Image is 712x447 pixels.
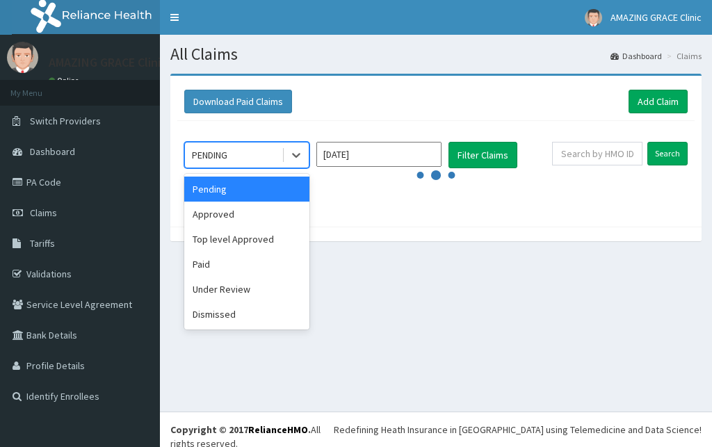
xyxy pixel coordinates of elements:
[552,142,642,165] input: Search by HMO ID
[610,11,702,24] span: AMAZING GRACE Clinic
[30,115,101,127] span: Switch Providers
[170,45,702,63] h1: All Claims
[184,90,292,113] button: Download Paid Claims
[30,206,57,219] span: Claims
[49,56,167,69] p: AMAZING GRACE Clinic
[184,202,309,227] div: Approved
[334,423,702,437] div: Redefining Heath Insurance in [GEOGRAPHIC_DATA] using Telemedicine and Data Science!
[7,42,38,73] img: User Image
[184,277,309,302] div: Under Review
[448,142,517,168] button: Filter Claims
[49,76,82,86] a: Online
[192,148,227,162] div: PENDING
[170,423,311,436] strong: Copyright © 2017 .
[647,142,688,165] input: Search
[184,227,309,252] div: Top level Approved
[585,9,602,26] img: User Image
[415,154,457,196] svg: audio-loading
[248,423,308,436] a: RelianceHMO
[663,50,702,62] li: Claims
[184,302,309,327] div: Dismissed
[184,252,309,277] div: Paid
[30,145,75,158] span: Dashboard
[184,177,309,202] div: Pending
[316,142,442,167] input: Select Month and Year
[30,237,55,250] span: Tariffs
[629,90,688,113] a: Add Claim
[610,50,662,62] a: Dashboard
